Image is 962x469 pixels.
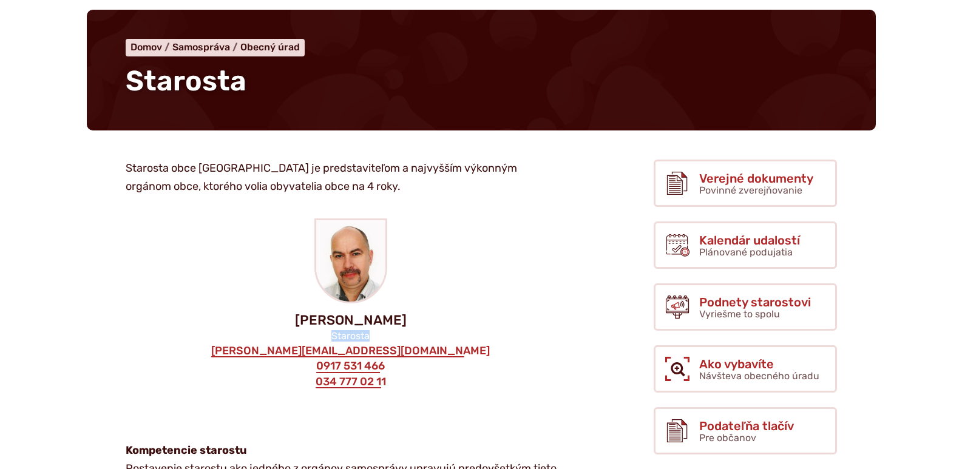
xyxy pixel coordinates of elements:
span: Podnety starostovi [699,295,811,309]
a: Podateľňa tlačív Pre občanov [654,407,837,454]
a: Podnety starostovi Vyriešme to spolu [654,283,837,331]
span: Starosta [126,64,246,98]
strong: Kompetencie starostu [126,444,247,457]
img: starosta [316,220,385,302]
span: Povinné zverejňovanie [699,184,802,196]
a: Obecný úrad [240,41,300,53]
p: Starosta [106,330,595,342]
a: Verejné dokumenty Povinné zverejňovanie [654,160,837,207]
a: 0917 531 466 [315,360,386,373]
span: Podateľňa tlačív [699,419,794,433]
p: [PERSON_NAME] [106,313,595,328]
a: [PERSON_NAME][EMAIL_ADDRESS][DOMAIN_NAME] [210,345,491,358]
span: Návšteva obecného úradu [699,370,819,382]
span: Ako vybavíte [699,357,819,371]
span: Domov [130,41,162,53]
a: Domov [130,41,172,53]
a: 034 777 02 11 [314,376,387,389]
a: Kalendár udalostí Plánované podujatia [654,221,837,269]
span: Vyriešme to spolu [699,308,780,320]
span: Plánované podujatia [699,246,793,258]
p: Starosta obce [GEOGRAPHIC_DATA] je predstaviteľom a najvyšším výkonným orgánom obce, ktorého voli... [126,160,557,195]
span: Kalendár udalostí [699,234,800,247]
span: Samospráva [172,41,230,53]
a: Ako vybavíte Návšteva obecného úradu [654,345,837,393]
span: Pre občanov [699,432,756,444]
a: Samospráva [172,41,240,53]
span: Verejné dokumenty [699,172,813,185]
